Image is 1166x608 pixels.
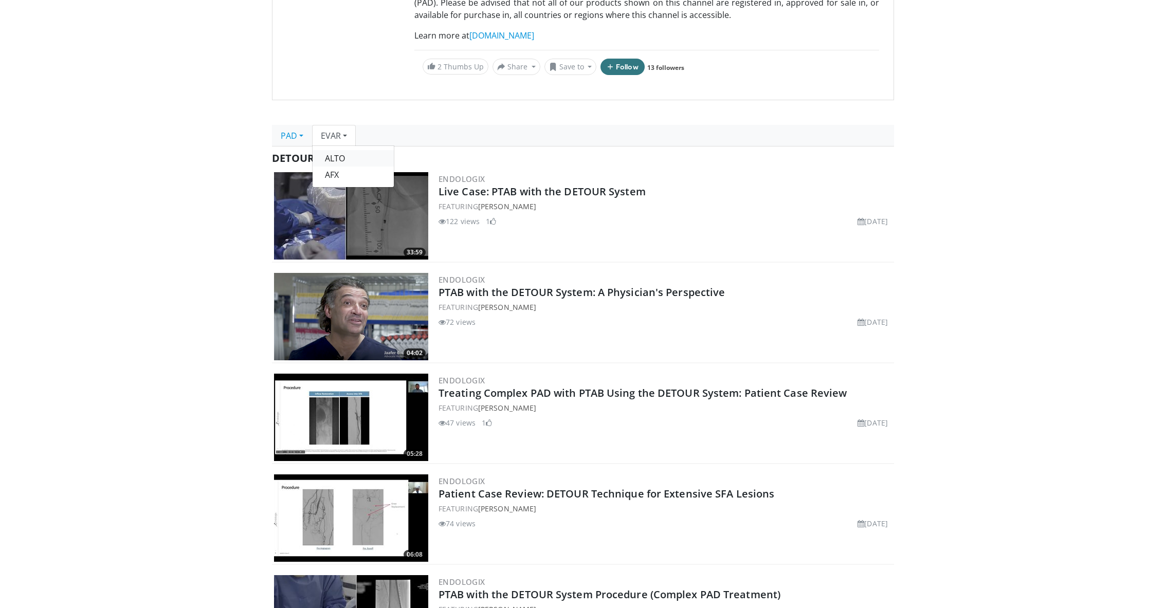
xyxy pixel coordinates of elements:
a: [PERSON_NAME] [478,504,536,513]
button: Save to [544,59,597,75]
div: FEATURING [439,201,892,212]
span: 2 [438,62,442,71]
li: [DATE] [858,216,888,227]
button: Follow [600,59,645,75]
a: 13 followers [647,63,684,72]
img: 212727b6-5f65-4615-8680-d0e4d57e9e53.png.300x170_q85_crop-smart_upscale.png [274,273,428,360]
a: [DOMAIN_NAME] [469,30,534,41]
img: 30db9be9-be42-45fe-b9d5-91dcfcd1dc4f.300x170_q85_crop-smart_upscale.jpg [274,474,428,562]
img: ef411eda-9e04-49dd-9f9e-15378c486a06.300x170_q85_crop-smart_upscale.jpg [274,172,428,260]
li: 74 views [439,518,476,529]
a: EVAR [312,125,356,146]
li: 122 views [439,216,480,227]
a: Endologix [439,174,485,184]
span: 33:59 [404,248,426,257]
img: 1cc58f71-6f09-4e87-bb75-b88a0409ee07.300x170_q85_crop-smart_upscale.jpg [274,374,428,461]
a: 05:28 [274,374,428,461]
span: 05:28 [404,449,426,458]
a: Treating Complex PAD with PTAB Using the DETOUR System: Patient Case Review [439,386,847,400]
a: Endologix [439,476,485,486]
span: 04:02 [404,348,426,358]
a: [PERSON_NAME] [478,403,536,413]
a: PAD [272,125,312,146]
a: PTAB with the DETOUR System Procedure (Complex PAD Treatment) [439,587,780,601]
a: [PERSON_NAME] [478,302,536,312]
a: 2 Thumbs Up [423,59,488,75]
a: [PERSON_NAME] [478,201,536,211]
li: [DATE] [858,317,888,327]
div: FEATURING [439,302,892,312]
li: 1 [486,216,496,227]
a: Patient Case Review: DETOUR Technique for Extensive SFA Lesions [439,487,774,501]
li: [DATE] [858,417,888,428]
div: FEATURING [439,503,892,514]
button: Share [493,59,540,75]
a: AFX [313,167,394,183]
a: 33:59 [274,172,428,260]
li: 72 views [439,317,476,327]
a: Endologix [439,577,485,587]
a: Endologix [439,375,485,385]
a: 04:02 [274,273,428,360]
a: Live Case: PTAB with the DETOUR System [439,185,646,198]
li: 47 views [439,417,476,428]
a: Endologix [439,274,485,285]
div: FEATURING [439,402,892,413]
li: [DATE] [858,518,888,529]
a: PTAB with the DETOUR System: A Physician's Perspective [439,285,725,299]
span: 06:08 [404,550,426,559]
span: DETOUR System [272,151,354,165]
p: Learn more at [414,29,879,42]
li: 1 [482,417,492,428]
a: ALTO [313,150,394,167]
a: 06:08 [274,474,428,562]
